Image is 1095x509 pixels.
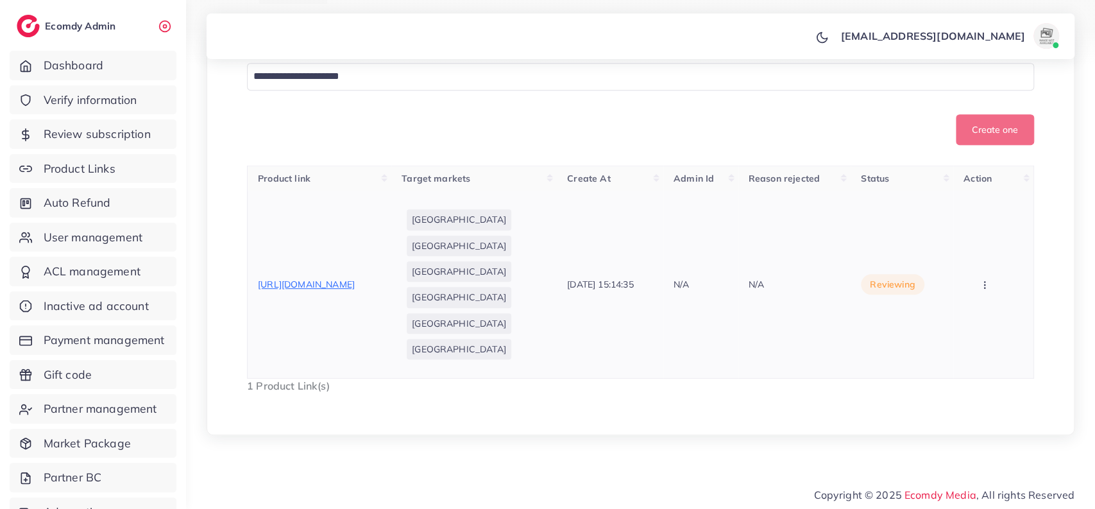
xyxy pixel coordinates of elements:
span: Status [861,173,889,184]
span: 1 Product Link(s) [247,379,330,392]
a: Verify information [10,85,176,115]
li: [GEOGRAPHIC_DATA] [407,209,511,230]
li: [GEOGRAPHIC_DATA] [407,287,511,307]
li: [GEOGRAPHIC_DATA] [407,313,511,334]
a: [EMAIL_ADDRESS][DOMAIN_NAME]avatar [834,23,1064,49]
span: Dashboard [44,57,103,74]
input: Search for option [249,67,1017,87]
a: Partner BC [10,463,176,492]
a: Product Links [10,154,176,184]
span: Gift code [44,367,92,383]
p: [DATE] 15:14:35 [567,277,633,292]
span: Product link [258,173,310,184]
span: Action [963,173,992,184]
a: Payment management [10,325,176,355]
a: Auto Refund [10,188,176,218]
span: Inactive ad account [44,298,149,315]
span: Auto Refund [44,194,111,211]
a: Gift code [10,360,176,390]
li: [GEOGRAPHIC_DATA] [407,261,511,282]
a: ACL management [10,257,176,286]
a: logoEcomdy Admin [17,15,119,37]
a: Ecomdy Media [904,488,976,501]
button: Create one [956,114,1034,145]
span: Create At [567,173,610,184]
img: avatar [1033,23,1059,49]
span: Market Package [44,435,131,452]
li: [GEOGRAPHIC_DATA] [407,236,511,256]
a: Market Package [10,429,176,458]
span: User management [44,229,142,246]
li: [GEOGRAPHIC_DATA] [407,339,511,359]
div: Search for option [247,63,1034,91]
a: Inactive ad account [10,291,176,321]
a: Partner management [10,394,176,424]
p: [EMAIL_ADDRESS][DOMAIN_NAME] [841,28,1025,44]
span: ACL management [44,263,140,280]
span: Target markets [402,173,470,184]
span: Product Links [44,160,115,177]
span: Partner BC [44,469,102,486]
span: Copyright © 2025 [814,487,1074,503]
span: Verify information [44,92,137,108]
span: , All rights Reserved [976,487,1074,503]
span: Payment management [44,332,165,349]
img: logo [17,15,40,37]
span: Admin Id [674,173,714,184]
p: N/A [674,277,689,292]
span: N/A [749,279,764,290]
a: Review subscription [10,119,176,149]
span: Review subscription [44,126,151,142]
span: Partner management [44,401,157,417]
span: [URL][DOMAIN_NAME] [258,279,355,290]
h2: Ecomdy Admin [45,20,119,32]
span: reviewing [870,278,915,291]
span: Reason rejected [749,173,820,184]
a: Dashboard [10,51,176,80]
a: User management [10,223,176,252]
